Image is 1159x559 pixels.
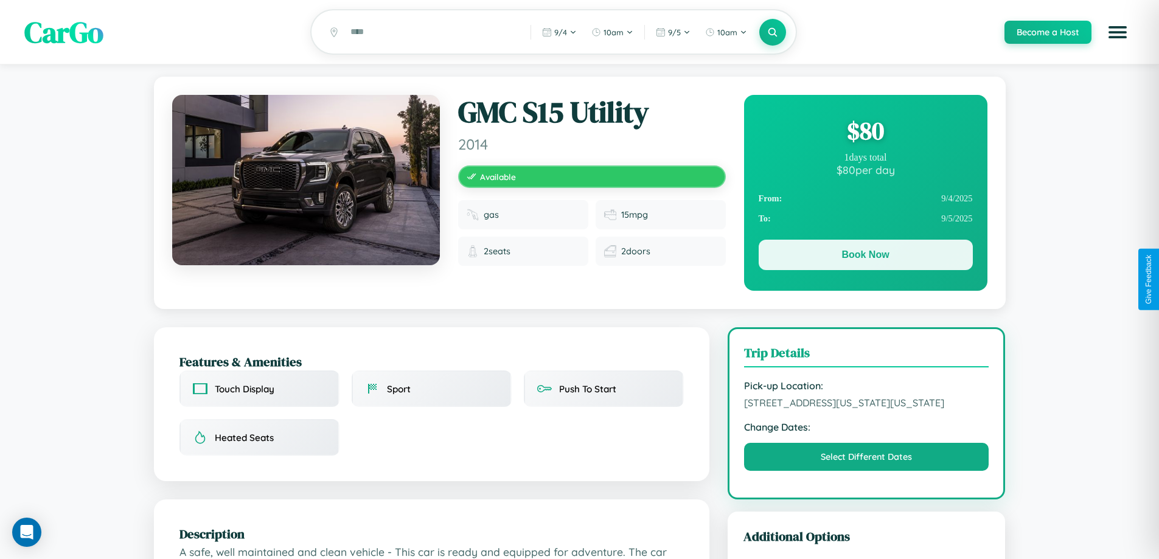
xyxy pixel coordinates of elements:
[759,163,973,176] div: $ 80 per day
[744,344,989,367] h3: Trip Details
[536,23,583,42] button: 9/4
[467,209,479,221] img: Fuel type
[759,152,973,163] div: 1 days total
[172,95,440,265] img: GMC S15 Utility 2014
[759,240,973,270] button: Book Now
[24,12,103,52] span: CarGo
[604,209,616,221] img: Fuel efficiency
[604,245,616,257] img: Doors
[621,209,648,220] span: 15 mpg
[743,527,990,545] h3: Additional Options
[458,95,726,130] h1: GMC S15 Utility
[759,209,973,229] div: 9 / 5 / 2025
[759,189,973,209] div: 9 / 4 / 2025
[484,246,510,257] span: 2 seats
[554,27,567,37] span: 9 / 4
[585,23,639,42] button: 10am
[744,421,989,433] strong: Change Dates:
[759,114,973,147] div: $ 80
[1004,21,1091,44] button: Become a Host
[215,383,274,395] span: Touch Display
[387,383,411,395] span: Sport
[668,27,681,37] span: 9 / 5
[1144,255,1153,304] div: Give Feedback
[467,245,479,257] img: Seats
[650,23,697,42] button: 9/5
[744,443,989,471] button: Select Different Dates
[621,246,650,257] span: 2 doors
[458,135,726,153] span: 2014
[559,383,616,395] span: Push To Start
[759,214,771,224] strong: To:
[717,27,737,37] span: 10am
[484,209,499,220] span: gas
[480,172,516,182] span: Available
[699,23,753,42] button: 10am
[215,432,274,443] span: Heated Seats
[12,518,41,547] div: Open Intercom Messenger
[744,397,989,409] span: [STREET_ADDRESS][US_STATE][US_STATE]
[1101,15,1135,49] button: Open menu
[759,193,782,204] strong: From:
[179,353,684,370] h2: Features & Amenities
[744,380,989,392] strong: Pick-up Location:
[604,27,624,37] span: 10am
[179,525,684,543] h2: Description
